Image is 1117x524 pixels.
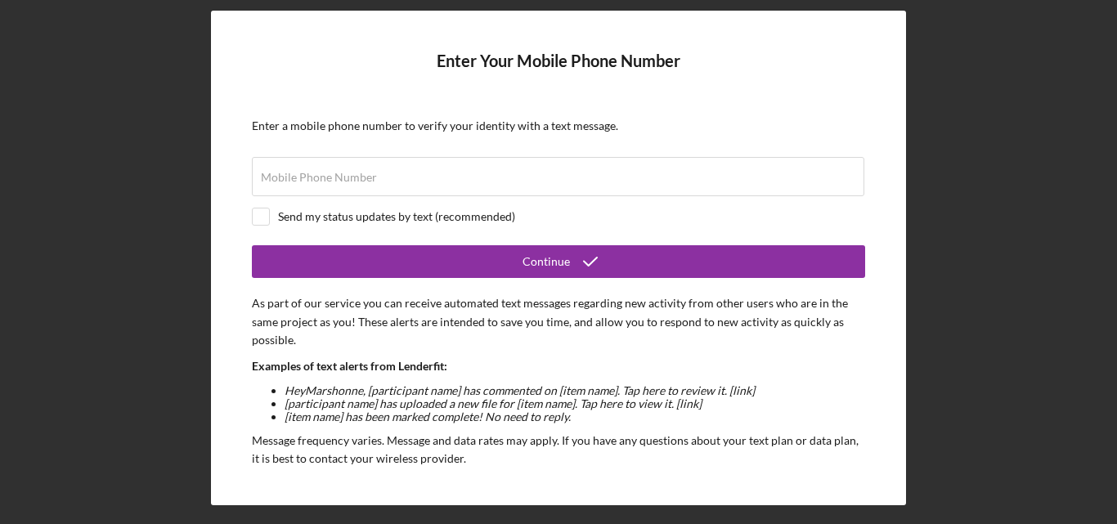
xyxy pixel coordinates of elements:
p: Examples of text alerts from Lenderfit: [252,357,865,375]
label: Mobile Phone Number [261,171,377,184]
li: [item name] has been marked complete! No need to reply. [285,410,865,423]
button: Continue [252,245,865,278]
li: Hey Marshonne , [participant name] has commented on [item name]. Tap here to review it. [link] [285,384,865,397]
h4: Enter Your Mobile Phone Number [252,52,865,95]
li: [participant name] has uploaded a new file for [item name]. Tap here to view it. [link] [285,397,865,410]
div: Enter a mobile phone number to verify your identity with a text message. [252,119,865,132]
div: Send my status updates by text (recommended) [278,210,515,223]
p: Message frequency varies. Message and data rates may apply. If you have any questions about your ... [252,432,865,468]
div: Continue [523,245,570,278]
p: As part of our service you can receive automated text messages regarding new activity from other ... [252,294,865,349]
